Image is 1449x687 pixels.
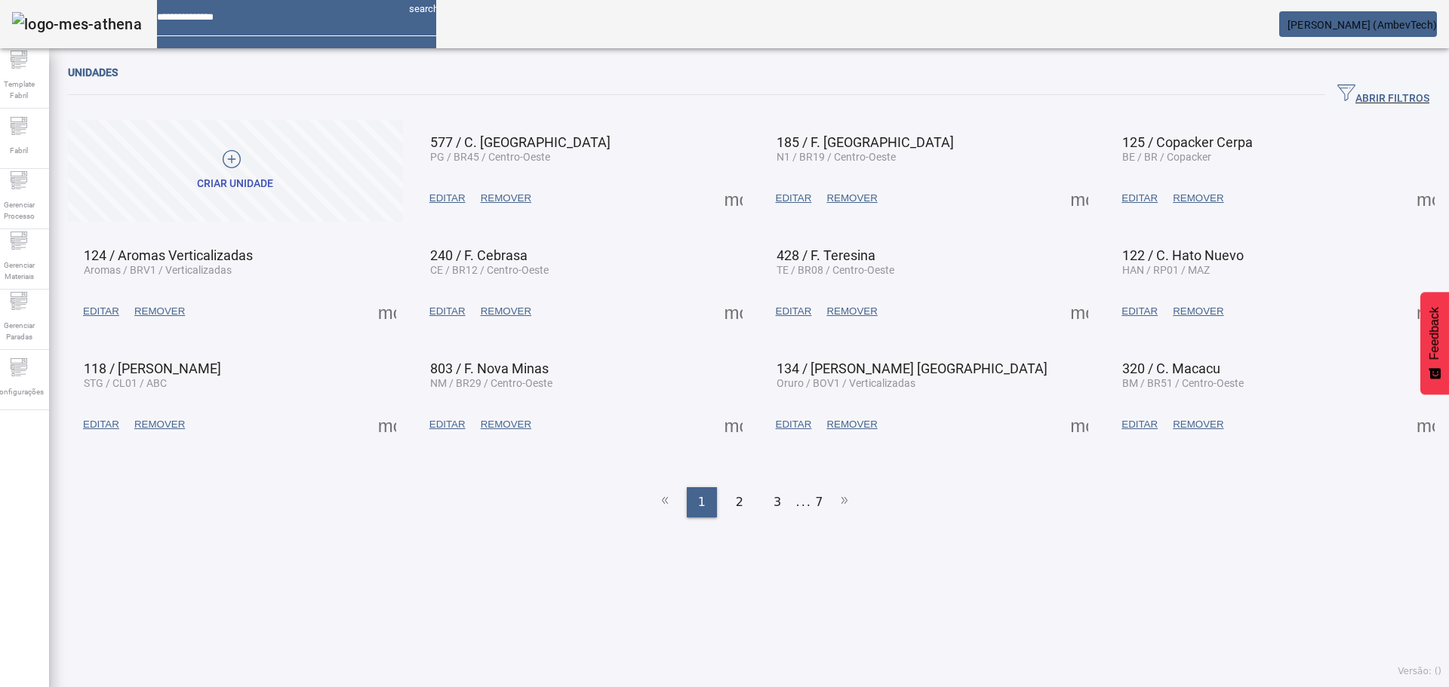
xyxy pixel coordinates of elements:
span: 803 / F. Nova Minas [430,360,549,376]
button: Feedback - Mostrar pesquisa [1420,292,1449,394]
span: N1 / BR19 / Centro-Oeste [777,151,896,163]
button: Mais [1412,298,1439,325]
span: Unidades [68,66,118,78]
button: REMOVER [127,298,192,325]
button: Criar unidade [68,120,403,222]
span: BM / BR51 / Centro-Oeste [1122,377,1244,389]
span: ABRIR FILTROS [1337,84,1429,106]
span: 240 / F. Cebrasa [430,247,528,263]
button: REMOVER [473,298,539,325]
button: EDITAR [75,411,127,438]
span: REMOVER [1173,417,1223,432]
span: REMOVER [134,304,185,319]
span: REMOVER [826,191,877,206]
span: REMOVER [1173,191,1223,206]
button: REMOVER [473,411,539,438]
span: 118 / [PERSON_NAME] [84,360,221,376]
span: 124 / Aromas Verticalizadas [84,247,253,263]
span: CE / BR12 / Centro-Oeste [430,264,549,276]
button: Mais [1066,185,1093,212]
span: 320 / C. Macacu [1122,360,1220,376]
span: Fabril [5,140,32,161]
button: EDITAR [1114,185,1165,212]
span: EDITAR [429,191,466,206]
button: EDITAR [422,298,473,325]
span: REMOVER [481,304,531,319]
button: REMOVER [819,185,884,212]
span: NM / BR29 / Centro-Oeste [430,377,552,389]
span: Versão: () [1398,666,1441,676]
button: Mais [1412,411,1439,438]
span: 577 / C. [GEOGRAPHIC_DATA] [430,134,611,150]
span: HAN / RP01 / MAZ [1122,264,1210,276]
span: PG / BR45 / Centro-Oeste [430,151,550,163]
button: Mais [720,185,747,212]
span: Feedback [1428,307,1441,360]
span: EDITAR [429,417,466,432]
span: REMOVER [826,304,877,319]
button: Mais [1066,411,1093,438]
span: REMOVER [481,417,531,432]
span: 125 / Copacker Cerpa [1122,134,1253,150]
span: 428 / F. Teresina [777,247,875,263]
button: REMOVER [1165,411,1231,438]
span: EDITAR [1121,304,1158,319]
span: REMOVER [134,417,185,432]
span: [PERSON_NAME] (AmbevTech) [1287,19,1437,31]
span: STG / CL01 / ABC [84,377,167,389]
button: REMOVER [819,298,884,325]
img: logo-mes-athena [12,12,142,36]
button: Mais [1066,298,1093,325]
span: EDITAR [776,191,812,206]
button: REMOVER [473,185,539,212]
span: Aromas / BRV1 / Verticalizadas [84,264,232,276]
button: REMOVER [1165,185,1231,212]
div: Criar unidade [197,176,273,192]
button: Mais [374,411,401,438]
span: EDITAR [1121,417,1158,432]
button: Mais [1412,185,1439,212]
span: Oruro / BOV1 / Verticalizadas [777,377,915,389]
button: EDITAR [75,298,127,325]
span: EDITAR [776,304,812,319]
span: REMOVER [1173,304,1223,319]
span: EDITAR [83,304,119,319]
li: 7 [815,487,823,517]
span: 2 [736,493,743,511]
span: EDITAR [776,417,812,432]
span: EDITAR [83,417,119,432]
button: REMOVER [819,411,884,438]
span: TE / BR08 / Centro-Oeste [777,264,894,276]
span: BE / BR / Copacker [1122,151,1211,163]
button: ABRIR FILTROS [1325,81,1441,109]
button: Mais [374,298,401,325]
button: Mais [720,298,747,325]
li: ... [796,487,811,517]
button: Mais [720,411,747,438]
span: 3 [774,493,781,511]
button: REMOVER [127,411,192,438]
span: REMOVER [826,417,877,432]
button: EDITAR [768,411,820,438]
button: EDITAR [422,185,473,212]
span: 134 / [PERSON_NAME] [GEOGRAPHIC_DATA] [777,360,1048,376]
button: EDITAR [768,185,820,212]
span: 122 / C. Hato Nuevo [1122,247,1244,263]
span: EDITAR [429,304,466,319]
button: EDITAR [1114,411,1165,438]
span: REMOVER [481,191,531,206]
button: REMOVER [1165,298,1231,325]
button: EDITAR [768,298,820,325]
span: EDITAR [1121,191,1158,206]
span: 185 / F. [GEOGRAPHIC_DATA] [777,134,954,150]
button: EDITAR [422,411,473,438]
button: EDITAR [1114,298,1165,325]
